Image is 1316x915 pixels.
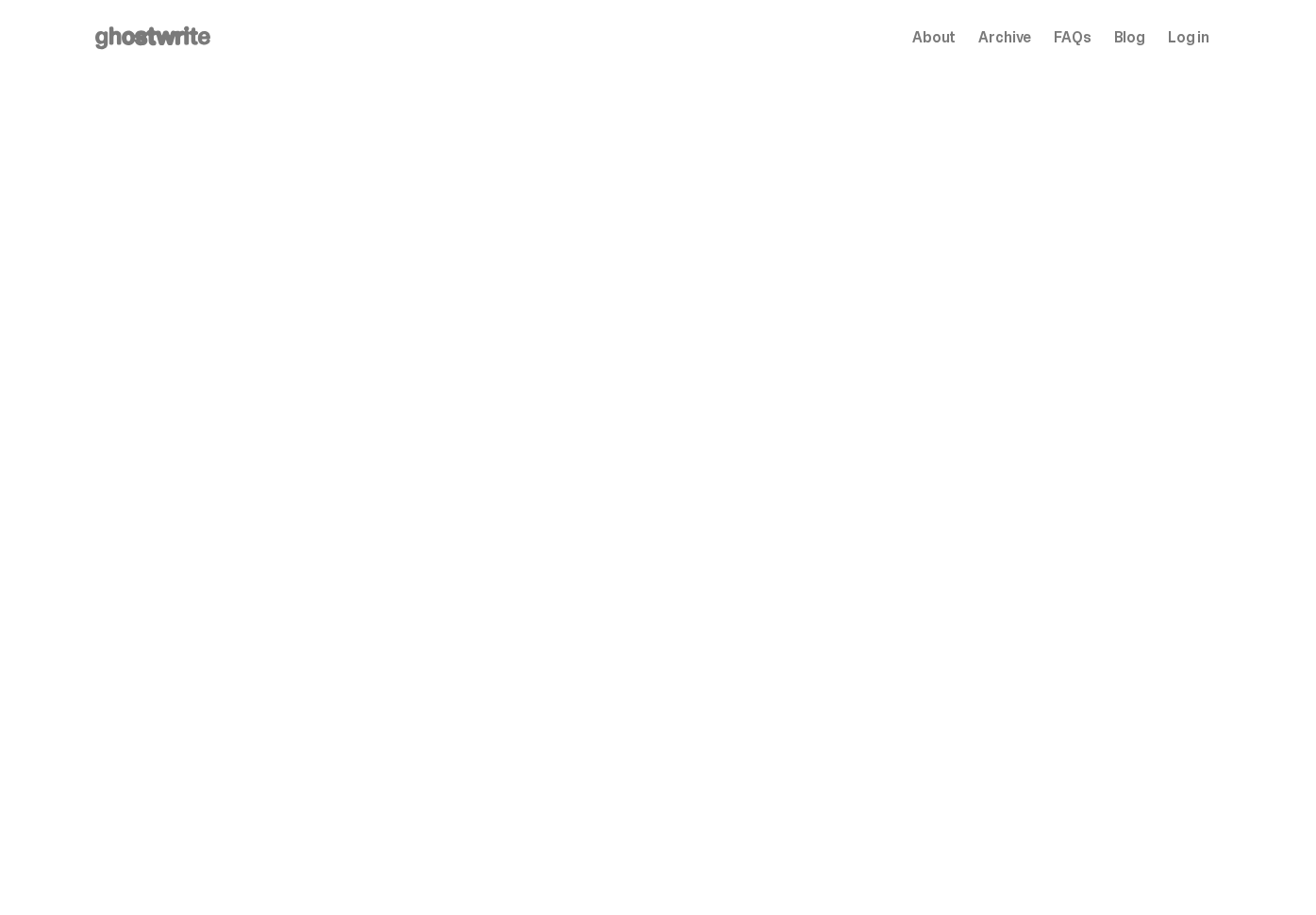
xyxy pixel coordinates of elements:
a: Archive [978,30,1031,45]
a: Log in [1168,30,1209,45]
a: FAQs [1054,30,1091,45]
a: About [912,30,956,45]
a: Blog [1114,30,1145,45]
